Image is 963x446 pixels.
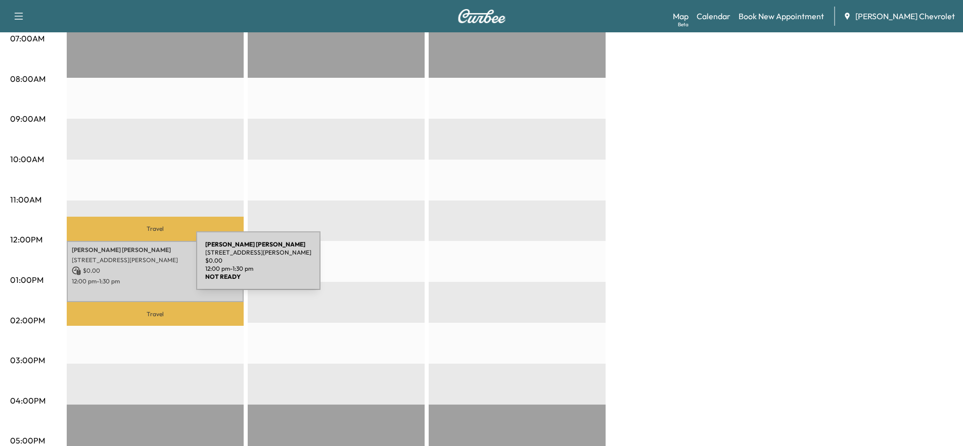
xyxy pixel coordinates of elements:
[10,274,43,286] p: 01:00PM
[10,193,41,206] p: 11:00AM
[72,246,239,254] p: [PERSON_NAME] [PERSON_NAME]
[10,32,44,44] p: 07:00AM
[855,10,955,22] span: [PERSON_NAME] Chevrolet
[10,233,42,245] p: 12:00PM
[72,266,239,275] p: $ 0.00
[67,302,244,326] p: Travel
[697,10,730,22] a: Calendar
[67,217,244,241] p: Travel
[205,240,305,248] b: [PERSON_NAME] [PERSON_NAME]
[205,257,311,265] p: $ 0.00
[457,9,506,23] img: Curbee Logo
[678,21,689,28] div: Beta
[673,10,689,22] a: MapBeta
[10,73,45,85] p: 08:00AM
[10,354,45,366] p: 03:00PM
[205,273,241,280] b: NOT READY
[72,277,239,285] p: 12:00 pm - 1:30 pm
[205,265,311,273] p: 12:00 pm - 1:30 pm
[10,153,44,165] p: 10:00AM
[72,256,239,264] p: [STREET_ADDRESS][PERSON_NAME]
[739,10,824,22] a: Book New Appointment
[10,314,45,326] p: 02:00PM
[10,113,45,125] p: 09:00AM
[205,249,311,257] p: [STREET_ADDRESS][PERSON_NAME]
[10,394,45,407] p: 04:00PM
